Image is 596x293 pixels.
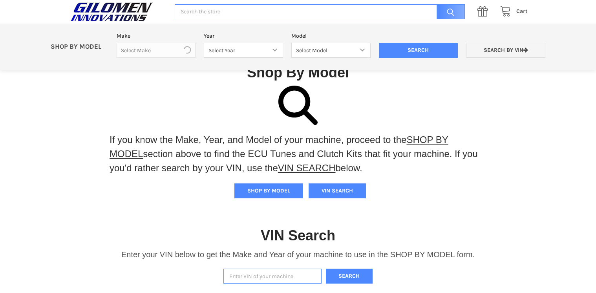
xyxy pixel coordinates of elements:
p: Enter your VIN below to get the Make and Year of your machine to use in the SHOP BY MODEL form. [121,249,475,260]
span: Cart [516,8,528,15]
label: Model [291,32,371,40]
input: Enter VIN of your machine [223,269,322,284]
button: Search [326,269,373,284]
input: Search [379,43,458,58]
input: Search the store [175,4,465,20]
p: SHOP BY MODEL [47,43,113,51]
button: SHOP BY MODEL [234,183,303,198]
a: GILOMEN INNOVATIONS [68,2,166,22]
h1: Shop By Model [68,64,528,81]
a: VIN SEARCH [278,163,336,173]
input: Search [433,4,465,20]
a: SHOP BY MODEL [110,134,448,159]
label: Year [204,32,283,40]
a: Search by VIN [466,43,545,58]
h1: VIN Search [261,227,335,244]
img: GILOMEN INNOVATIONS [68,2,155,22]
button: VIN SEARCH [309,183,366,198]
label: Make [117,32,196,40]
a: Cart [496,7,528,16]
p: If you know the Make, Year, and Model of your machine, proceed to the section above to find the E... [110,133,486,175]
